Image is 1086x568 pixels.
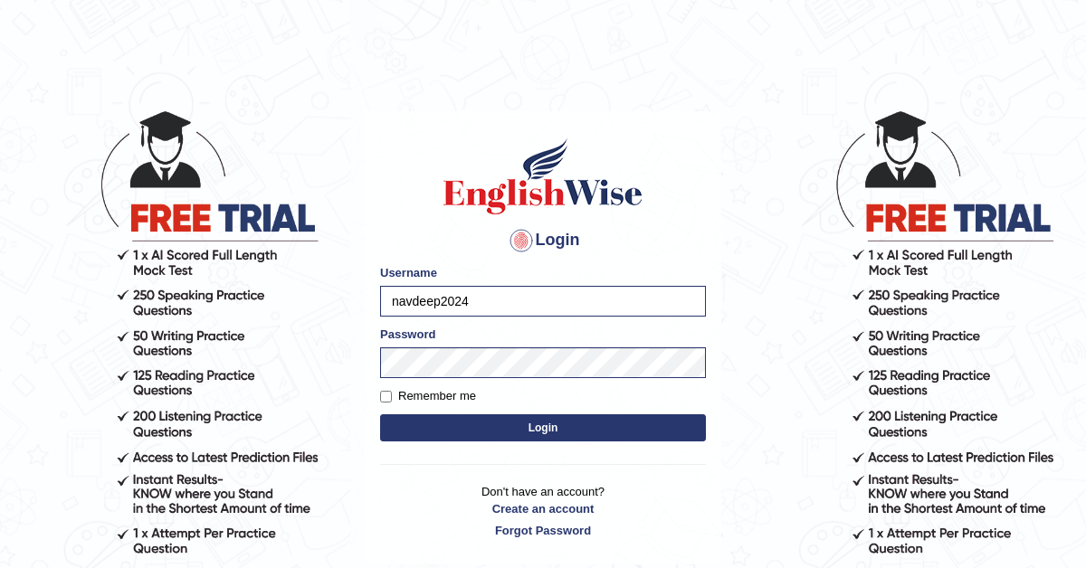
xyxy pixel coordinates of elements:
button: Login [380,414,706,441]
label: Remember me [380,387,476,405]
h4: Login [380,226,706,255]
img: Logo of English Wise sign in for intelligent practice with AI [440,136,646,217]
a: Forgot Password [380,522,706,539]
p: Don't have an account? [380,483,706,539]
label: Password [380,326,435,343]
a: Create an account [380,500,706,517]
input: Remember me [380,391,392,402]
label: Username [380,264,437,281]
